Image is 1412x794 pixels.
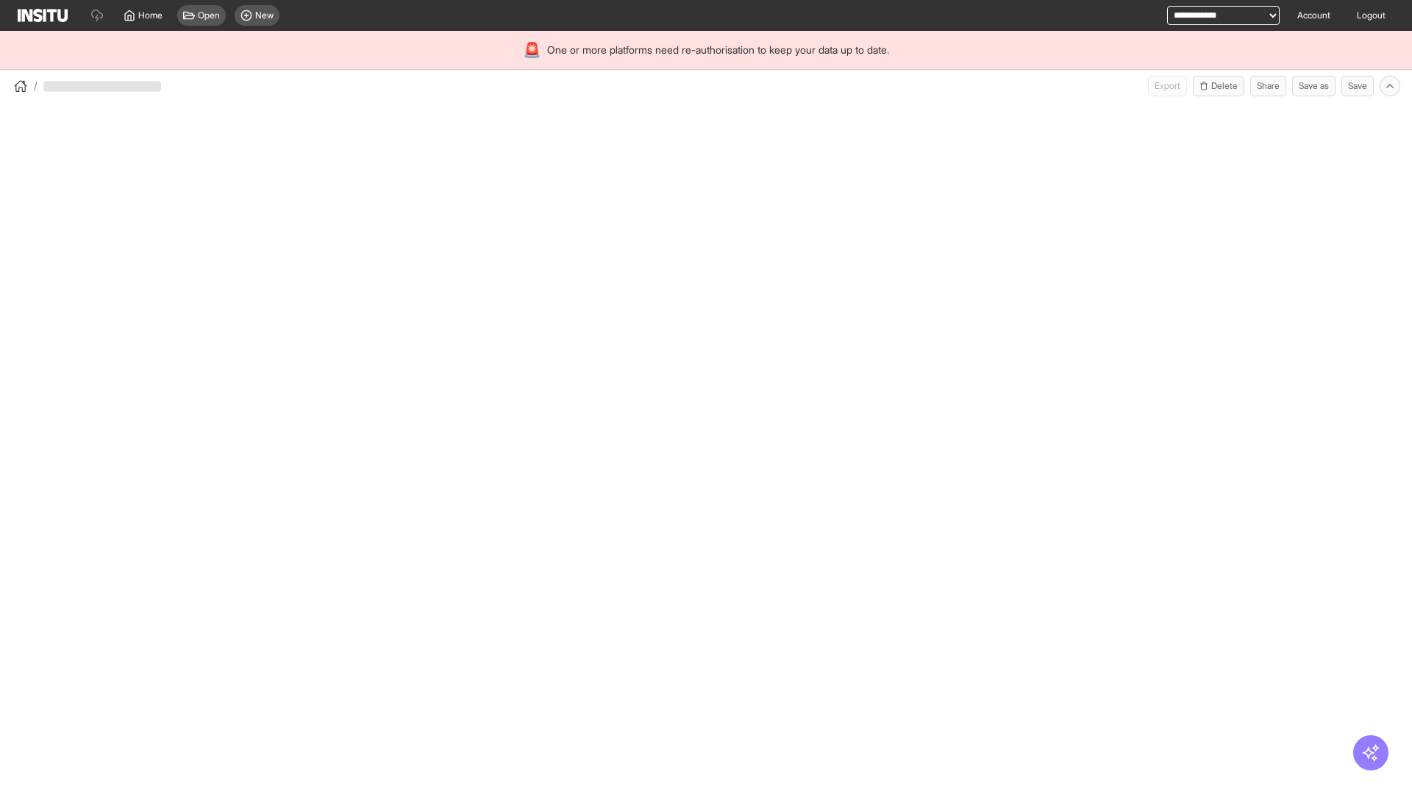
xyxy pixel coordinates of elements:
[1341,76,1374,96] button: Save
[198,10,220,21] span: Open
[1292,76,1336,96] button: Save as
[18,9,68,22] img: Logo
[1193,76,1244,96] button: Delete
[255,10,274,21] span: New
[1148,76,1187,96] span: Can currently only export from Insights reports.
[138,10,163,21] span: Home
[547,43,889,57] span: One or more platforms need re-authorisation to keep your data up to date.
[34,79,38,93] span: /
[12,77,38,95] button: /
[1250,76,1286,96] button: Share
[523,40,541,60] div: 🚨
[1148,76,1187,96] button: Export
